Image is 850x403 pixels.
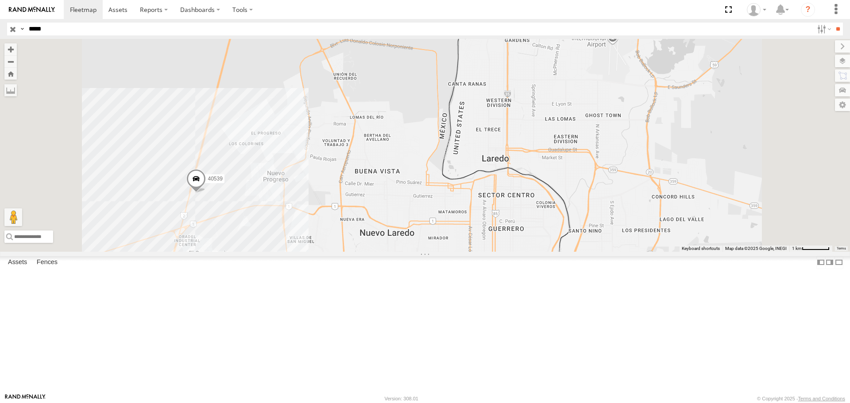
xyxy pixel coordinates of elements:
[798,396,845,401] a: Terms and Conditions
[682,246,720,252] button: Keyboard shortcuts
[4,84,17,96] label: Measure
[208,176,222,182] span: 40539
[801,3,815,17] i: ?
[4,68,17,80] button: Zoom Home
[757,396,845,401] div: © Copyright 2025 -
[814,23,833,35] label: Search Filter Options
[4,208,22,226] button: Drag Pegman onto the map to open Street View
[19,23,26,35] label: Search Query
[4,257,31,269] label: Assets
[744,3,769,16] div: Caseta Laredo TX
[792,246,802,251] span: 1 km
[9,7,55,13] img: rand-logo.svg
[825,256,834,269] label: Dock Summary Table to the Right
[5,394,46,403] a: Visit our Website
[4,43,17,55] button: Zoom in
[835,99,850,111] label: Map Settings
[32,257,62,269] label: Fences
[4,55,17,68] button: Zoom out
[789,246,832,252] button: Map Scale: 1 km per 59 pixels
[385,396,418,401] div: Version: 308.01
[837,246,846,250] a: Terms (opens in new tab)
[725,246,787,251] span: Map data ©2025 Google, INEGI
[835,256,843,269] label: Hide Summary Table
[816,256,825,269] label: Dock Summary Table to the Left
